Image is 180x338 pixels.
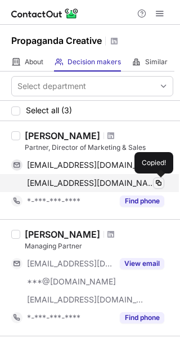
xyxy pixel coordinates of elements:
span: Select all (3) [26,106,72,115]
div: [PERSON_NAME] [25,130,100,141]
div: Partner, Director of Marketing & Sales [25,143,173,153]
span: [EMAIL_ADDRESS][DOMAIN_NAME] [27,295,144,305]
span: [EMAIL_ADDRESS][DOMAIN_NAME] [27,178,156,188]
button: Reveal Button [120,258,164,269]
img: ContactOut v5.3.10 [11,7,79,20]
span: [EMAIL_ADDRESS][DOMAIN_NAME] [27,259,113,269]
span: [EMAIL_ADDRESS][DOMAIN_NAME] [27,160,156,170]
div: Managing Partner [25,241,173,251]
div: Select department [17,81,86,92]
span: ***@[DOMAIN_NAME] [27,277,116,287]
div: [PERSON_NAME] [25,229,100,240]
h1: Propaganda Creative [11,34,102,47]
button: Reveal Button [120,312,164,323]
button: Reveal Button [120,195,164,207]
span: Similar [145,57,168,66]
span: About [25,57,43,66]
span: Decision makers [67,57,121,66]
